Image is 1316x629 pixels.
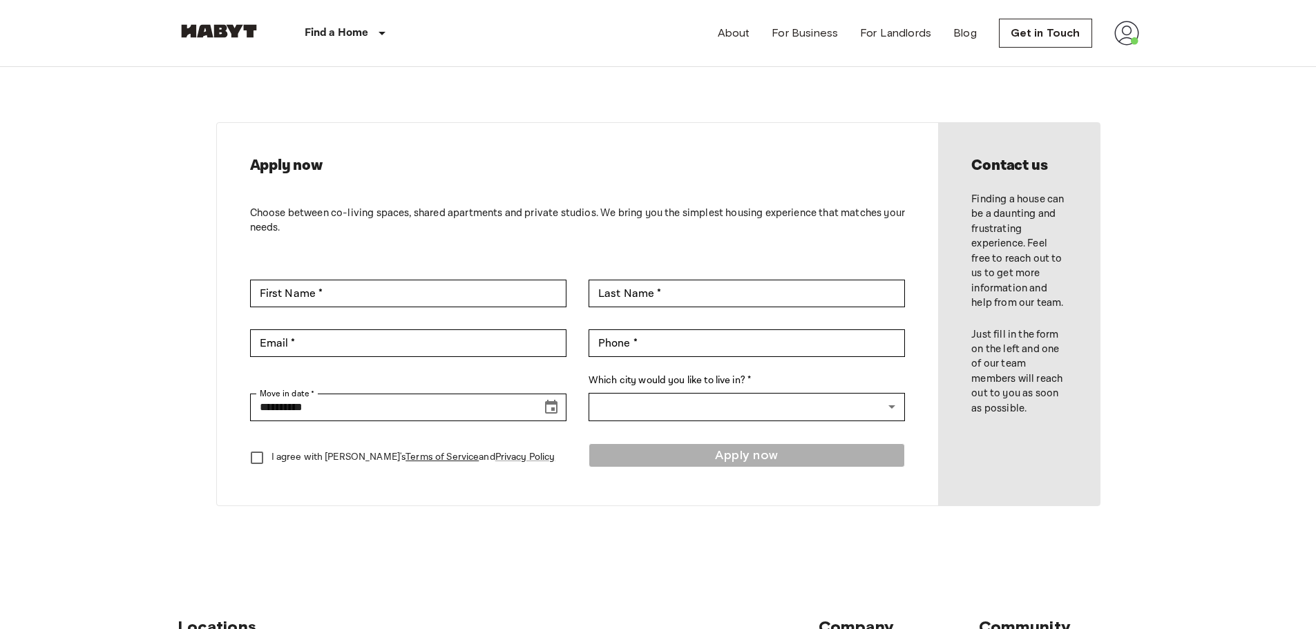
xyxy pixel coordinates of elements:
[305,25,369,41] p: Find a Home
[971,156,1066,175] h2: Contact us
[537,394,565,421] button: Choose date, selected date is Sep 19, 2025
[250,206,906,235] p: Choose between co-living spaces, shared apartments and private studios. We bring you the simplest...
[250,156,906,175] h2: Apply now
[271,450,555,465] p: I agree with [PERSON_NAME]'s and
[178,24,260,38] img: Habyt
[260,387,315,400] label: Move in date
[589,374,905,388] label: Which city would you like to live in? *
[718,25,750,41] a: About
[860,25,931,41] a: For Landlords
[971,327,1066,416] p: Just fill in the form on the left and one of our team members will reach out to you as soon as po...
[999,19,1092,48] a: Get in Touch
[971,192,1066,311] p: Finding a house can be a daunting and frustrating experience. Feel free to reach out to us to get...
[953,25,977,41] a: Blog
[772,25,838,41] a: For Business
[1114,21,1139,46] img: avatar
[495,451,555,463] a: Privacy Policy
[406,451,479,463] a: Terms of Service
